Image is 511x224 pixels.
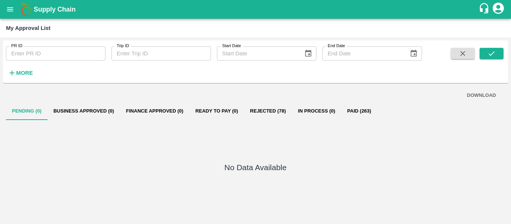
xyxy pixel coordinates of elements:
button: Choose date [301,46,315,61]
label: End Date [328,43,345,49]
input: Enter PR ID [6,46,105,61]
button: In Process (0) [292,102,341,120]
div: account of current user [492,1,505,17]
input: Enter Trip ID [111,46,211,61]
button: More [6,67,35,79]
button: open drawer [1,1,19,18]
a: Supply Chain [34,4,478,15]
div: My Approval List [6,23,51,33]
button: Paid (263) [341,102,377,120]
button: Ready To Pay (0) [189,102,244,120]
button: Choose date [407,46,421,61]
div: customer-support [478,3,492,16]
img: logo [19,2,34,17]
label: Start Date [222,43,241,49]
button: Business Approved (0) [48,102,120,120]
button: Finance Approved (0) [120,102,189,120]
h5: No Data Available [224,162,287,173]
input: End Date [322,46,404,61]
b: Supply Chain [34,6,76,13]
input: Start Date [217,46,299,61]
label: PR ID [11,43,22,49]
strong: More [16,70,33,76]
button: Rejected (78) [244,102,292,120]
button: DOWNLOAD [464,89,499,102]
button: Pending (0) [6,102,48,120]
label: Trip ID [117,43,129,49]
